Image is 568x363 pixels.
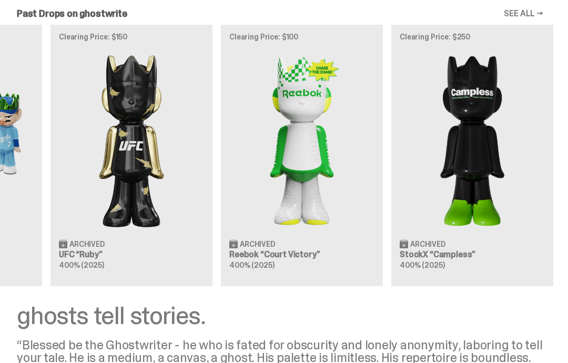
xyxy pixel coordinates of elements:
[410,240,445,248] span: Archived
[69,240,105,248] span: Archived
[59,250,204,259] h3: UFC “Ruby”
[400,260,444,270] span: 400% (2025)
[400,250,545,259] h3: StockX “Campless”
[59,33,204,41] p: Clearing Price: $150
[240,240,275,248] span: Archived
[221,25,383,286] a: Clearing Price: $100 Court Victory Archived
[400,49,545,230] img: Campless
[59,49,204,230] img: Ruby
[400,33,545,41] p: Clearing Price: $250
[229,250,374,259] h3: Reebok “Court Victory”
[59,260,104,270] span: 400% (2025)
[17,9,127,18] h2: Past Drops on ghostwrite
[50,25,212,286] a: Clearing Price: $150 Ruby Archived
[229,49,374,230] img: Court Victory
[229,33,374,41] p: Clearing Price: $100
[391,25,553,286] a: Clearing Price: $250 Campless Archived
[17,303,543,328] div: ghosts tell stories.
[229,260,274,270] span: 400% (2025)
[504,9,543,18] a: SEE ALL →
